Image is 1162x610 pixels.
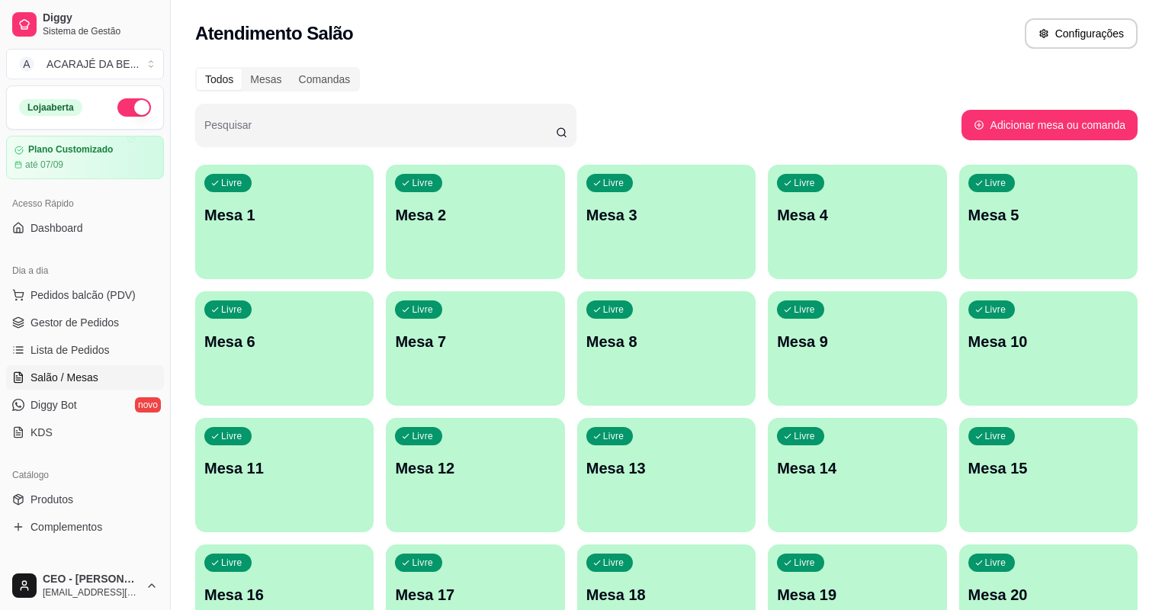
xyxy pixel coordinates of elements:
a: Plano Customizadoaté 07/09 [6,136,164,179]
p: Mesa 17 [395,584,555,605]
p: Mesa 7 [395,331,555,352]
p: Livre [603,430,624,442]
div: ACARAJÉ DA BE ... [47,56,139,72]
span: [EMAIL_ADDRESS][DOMAIN_NAME] [43,586,140,599]
span: Produtos [30,492,73,507]
a: Complementos [6,515,164,539]
p: Livre [412,430,433,442]
button: LivreMesa 5 [959,165,1138,279]
span: Pedidos balcão (PDV) [30,287,136,303]
p: Mesa 4 [777,204,937,226]
p: Livre [603,177,624,189]
button: LivreMesa 1 [195,165,374,279]
p: Livre [412,177,433,189]
article: até 07/09 [25,159,63,171]
span: Lista de Pedidos [30,342,110,358]
p: Livre [794,430,815,442]
p: Livre [603,303,624,316]
button: LivreMesa 13 [577,418,756,532]
button: Alterar Status [117,98,151,117]
button: LivreMesa 12 [386,418,564,532]
p: Livre [412,557,433,569]
a: Salão / Mesas [6,365,164,390]
p: Mesa 12 [395,457,555,479]
p: Livre [603,557,624,569]
div: Todos [197,69,242,90]
a: Dashboard [6,216,164,240]
p: Livre [221,177,242,189]
p: Livre [221,303,242,316]
span: Complementos [30,519,102,535]
p: Livre [794,303,815,316]
input: Pesquisar [204,124,556,139]
a: Lista de Pedidos [6,338,164,362]
span: Salão / Mesas [30,370,98,385]
p: Mesa 15 [968,457,1128,479]
button: LivreMesa 11 [195,418,374,532]
button: CEO - [PERSON_NAME][EMAIL_ADDRESS][DOMAIN_NAME] [6,567,164,604]
p: Livre [985,430,1006,442]
span: Sistema de Gestão [43,25,158,37]
button: LivreMesa 9 [768,291,946,406]
p: Livre [221,430,242,442]
p: Mesa 20 [968,584,1128,605]
p: Livre [794,177,815,189]
button: Configurações [1025,18,1138,49]
span: Diggy [43,11,158,25]
div: Acesso Rápido [6,191,164,216]
a: Gestor de Pedidos [6,310,164,335]
p: Mesa 5 [968,204,1128,226]
button: LivreMesa 14 [768,418,946,532]
button: LivreMesa 7 [386,291,564,406]
p: Mesa 19 [777,584,937,605]
p: Mesa 14 [777,457,937,479]
button: LivreMesa 2 [386,165,564,279]
button: Adicionar mesa ou comanda [961,110,1138,140]
div: Mesas [242,69,290,90]
div: Loja aberta [19,99,82,116]
p: Livre [412,303,433,316]
button: LivreMesa 15 [959,418,1138,532]
div: Dia a dia [6,258,164,283]
span: Gestor de Pedidos [30,315,119,330]
p: Mesa 2 [395,204,555,226]
p: Mesa 18 [586,584,746,605]
button: LivreMesa 10 [959,291,1138,406]
a: DiggySistema de Gestão [6,6,164,43]
p: Mesa 10 [968,331,1128,352]
p: Mesa 3 [586,204,746,226]
span: Diggy Bot [30,397,77,413]
span: Dashboard [30,220,83,236]
h2: Atendimento Salão [195,21,353,46]
a: KDS [6,420,164,445]
span: KDS [30,425,53,440]
a: Produtos [6,487,164,512]
p: Mesa 6 [204,331,364,352]
p: Livre [794,557,815,569]
button: LivreMesa 4 [768,165,946,279]
button: Select a team [6,49,164,79]
button: Pedidos balcão (PDV) [6,283,164,307]
button: LivreMesa 8 [577,291,756,406]
p: Livre [985,177,1006,189]
p: Mesa 11 [204,457,364,479]
span: A [19,56,34,72]
span: CEO - [PERSON_NAME] [43,573,140,586]
p: Mesa 8 [586,331,746,352]
p: Livre [221,557,242,569]
p: Mesa 1 [204,204,364,226]
p: Mesa 16 [204,584,364,605]
p: Livre [985,557,1006,569]
div: Comandas [290,69,359,90]
a: Diggy Botnovo [6,393,164,417]
p: Mesa 13 [586,457,746,479]
button: LivreMesa 6 [195,291,374,406]
article: Plano Customizado [28,144,113,156]
p: Livre [985,303,1006,316]
p: Mesa 9 [777,331,937,352]
button: LivreMesa 3 [577,165,756,279]
div: Catálogo [6,463,164,487]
